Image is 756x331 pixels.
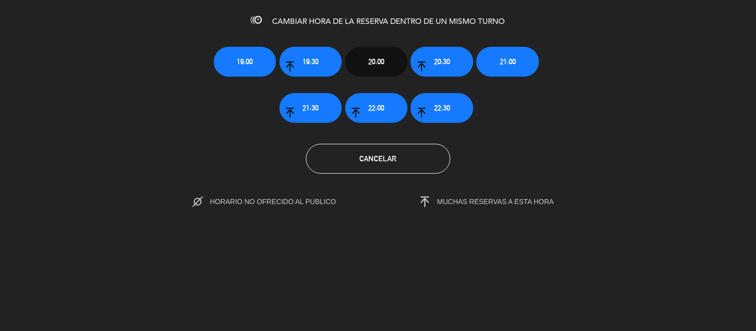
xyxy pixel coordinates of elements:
[360,154,397,163] span: Cancelar
[302,102,318,113] span: 21:30
[476,47,539,77] button: 21:00
[411,47,473,77] button: 20:30
[345,47,408,77] button: 20:00
[237,56,253,67] span: 19:00
[280,47,342,77] button: 19:30
[411,93,473,123] button: 22:30
[273,18,505,26] span: CAMBIAR HORA DE LA RESERVA DENTRO DE UN MISMO TURNO
[214,47,276,77] button: 19:00
[434,102,450,113] span: 22:30
[210,198,357,206] span: HORARIO NO OFRECIDO AL PUBLICO
[345,93,408,123] button: 22:00
[306,144,451,174] button: Cancelar
[500,56,516,67] span: 21:00
[368,102,384,113] span: 22:00
[438,198,554,206] span: MUCHAS RESERVAS A ESTA HORA
[434,56,450,67] span: 20:30
[368,56,384,67] span: 20:00
[302,56,318,67] span: 19:30
[280,93,342,123] button: 21:30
